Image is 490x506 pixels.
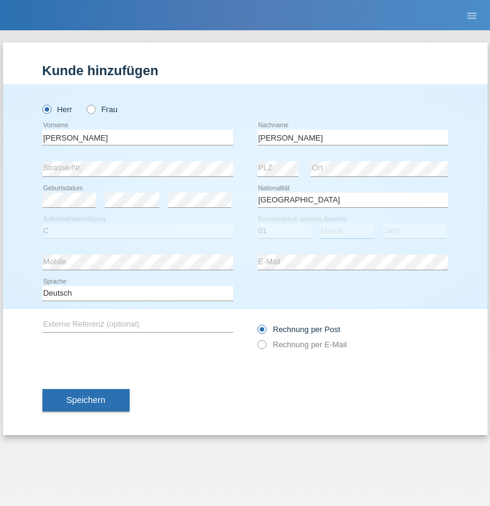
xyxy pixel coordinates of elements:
i: menu [466,10,478,22]
input: Rechnung per Post [257,325,265,340]
h1: Kunde hinzufügen [42,63,448,78]
span: Speichern [67,395,105,405]
a: menu [460,12,484,19]
label: Rechnung per E-Mail [257,340,347,349]
label: Rechnung per Post [257,325,340,334]
label: Herr [42,105,73,114]
input: Frau [87,105,94,113]
input: Herr [42,105,50,113]
button: Speichern [42,389,130,412]
label: Frau [87,105,118,114]
input: Rechnung per E-Mail [257,340,265,355]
